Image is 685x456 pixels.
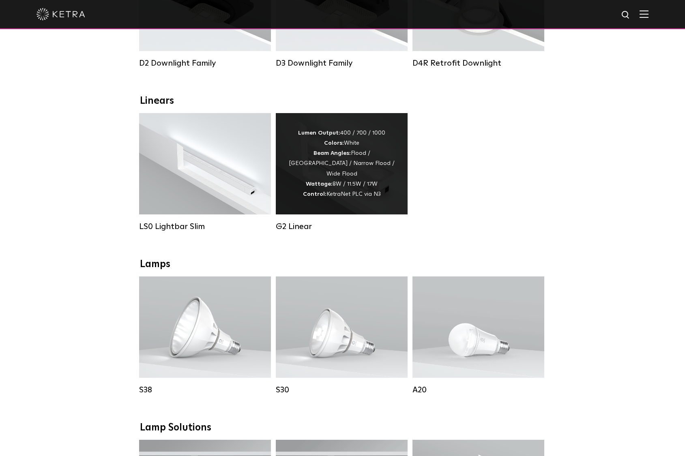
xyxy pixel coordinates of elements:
[139,222,271,231] div: LS0 Lightbar Slim
[276,113,408,231] a: G2 Linear Lumen Output:400 / 700 / 1000Colors:WhiteBeam Angles:Flood / [GEOGRAPHIC_DATA] / Narrow...
[303,191,326,197] strong: Control:
[140,422,545,434] div: Lamp Solutions
[276,222,408,231] div: G2 Linear
[139,385,271,395] div: S38
[640,10,648,18] img: Hamburger%20Nav.svg
[288,128,395,199] div: 400 / 700 / 1000 White Flood / [GEOGRAPHIC_DATA] / Narrow Flood / Wide Flood 8W / 11.5W / 17W Ket...
[412,58,544,68] div: D4R Retrofit Downlight
[139,276,271,395] a: S38 Lumen Output:1100Colors:White / BlackBase Type:E26 Edison Base / GU24Beam Angles:10° / 25° / ...
[139,113,271,231] a: LS0 Lightbar Slim Lumen Output:200 / 350Colors:White / BlackControl:X96 Controller
[298,130,340,136] strong: Lumen Output:
[37,8,85,20] img: ketra-logo-2019-white
[140,259,545,270] div: Lamps
[276,276,408,395] a: S30 Lumen Output:1100Colors:White / BlackBase Type:E26 Edison Base / GU24Beam Angles:15° / 25° / ...
[140,95,545,107] div: Linears
[412,385,544,395] div: A20
[139,58,271,68] div: D2 Downlight Family
[621,10,631,20] img: search icon
[276,58,408,68] div: D3 Downlight Family
[306,181,333,187] strong: Wattage:
[324,140,344,146] strong: Colors:
[412,276,544,395] a: A20 Lumen Output:600 / 800Colors:White / BlackBase Type:E26 Edison Base / GU24Beam Angles:Omni-Di...
[276,385,408,395] div: S30
[314,150,351,156] strong: Beam Angles:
